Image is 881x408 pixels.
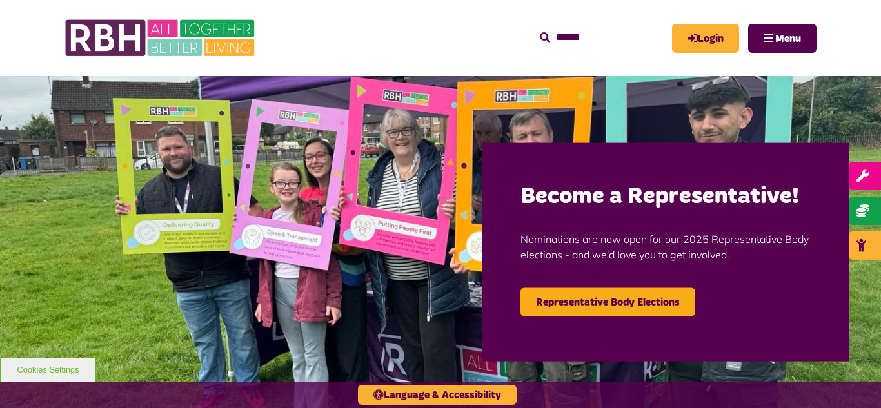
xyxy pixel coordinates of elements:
[520,211,810,281] p: Nominations are now open for our 2025 Representative Body elections - and we'd love you to get in...
[775,34,801,44] span: Menu
[520,287,695,316] a: Representative Body Elections
[748,24,817,53] button: Navigation
[520,181,810,211] h2: Become a Representative!
[672,24,739,53] a: MyRBH
[64,13,258,63] img: RBH
[358,385,517,405] button: Language & Accessibility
